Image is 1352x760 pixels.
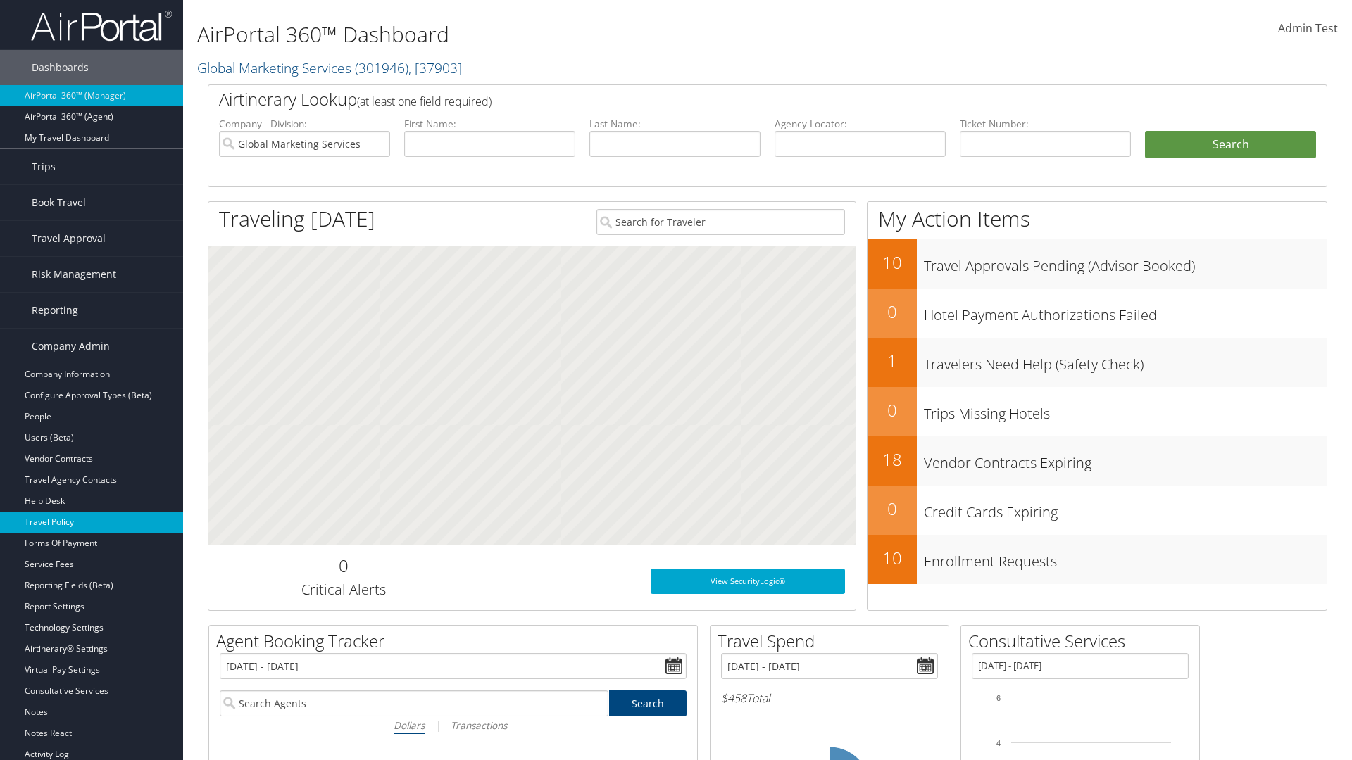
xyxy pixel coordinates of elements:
h1: AirPortal 360™ Dashboard [197,20,958,49]
input: Search for Traveler [596,209,845,235]
span: Dashboards [32,50,89,85]
tspan: 6 [996,694,1001,702]
span: , [ 37903 ] [408,58,462,77]
h2: Consultative Services [968,629,1199,653]
h2: Travel Spend [718,629,949,653]
a: 0Trips Missing Hotels [868,387,1327,436]
h2: 0 [868,497,917,521]
a: View SecurityLogic® [651,569,845,594]
span: Reporting [32,293,78,328]
h2: 10 [868,546,917,570]
h2: 10 [868,251,917,274]
a: 0Hotel Payment Authorizations Failed [868,289,1327,338]
a: Admin Test [1278,7,1338,51]
h2: 18 [868,448,917,471]
h2: Airtinerary Lookup [219,87,1223,111]
tspan: 4 [996,739,1001,747]
a: 10Enrollment Requests [868,535,1327,584]
i: Transactions [451,718,507,732]
a: Search [609,690,687,716]
i: Dollars [394,718,425,732]
h3: Trips Missing Hotels [924,397,1327,424]
label: Agency Locator: [775,117,946,131]
a: Global Marketing Services [197,58,462,77]
h2: 1 [868,349,917,373]
h3: Critical Alerts [219,580,468,600]
span: Trips [32,149,56,184]
span: ( 301946 ) [355,58,408,77]
a: 1Travelers Need Help (Safety Check) [868,338,1327,387]
a: 0Credit Cards Expiring [868,486,1327,535]
h3: Hotel Payment Authorizations Failed [924,298,1327,325]
h2: 0 [868,300,917,324]
span: Company Admin [32,329,110,364]
label: Company - Division: [219,117,390,131]
span: Risk Management [32,257,116,292]
h3: Vendor Contracts Expiring [924,446,1327,473]
label: Last Name: [589,117,760,131]
img: airportal-logo.png [31,9,172,42]
a: 10Travel Approvals Pending (Advisor Booked) [868,239,1327,289]
label: Ticket Number: [960,117,1131,131]
input: Search Agents [220,690,608,716]
span: $458 [721,690,746,706]
h2: Agent Booking Tracker [216,629,697,653]
span: Travel Approval [32,221,106,256]
span: Admin Test [1278,20,1338,36]
h3: Enrollment Requests [924,545,1327,571]
h1: My Action Items [868,204,1327,234]
div: | [220,716,687,734]
h6: Total [721,690,938,706]
h3: Credit Cards Expiring [924,495,1327,522]
h2: 0 [219,554,468,578]
a: 18Vendor Contracts Expiring [868,436,1327,486]
h3: Travel Approvals Pending (Advisor Booked) [924,249,1327,276]
h2: 0 [868,398,917,422]
label: First Name: [404,117,575,131]
span: (at least one field required) [357,94,492,109]
button: Search [1145,131,1316,159]
h3: Travelers Need Help (Safety Check) [924,348,1327,374]
h1: Traveling [DATE] [219,204,375,234]
span: Book Travel [32,185,86,220]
